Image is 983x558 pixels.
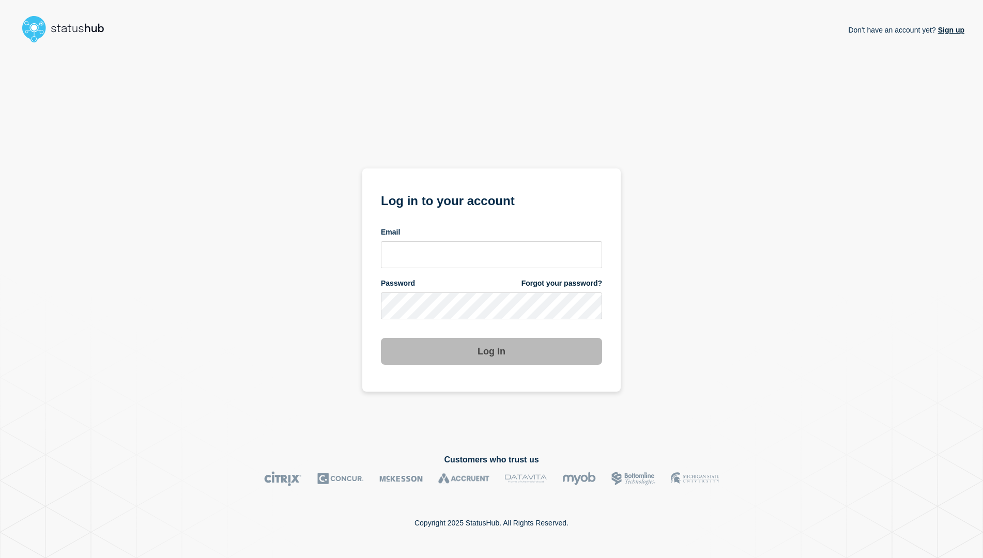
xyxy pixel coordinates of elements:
p: Don't have an account yet? [848,18,964,42]
p: Copyright 2025 StatusHub. All Rights Reserved. [414,519,569,527]
input: password input [381,292,602,319]
img: Accruent logo [438,471,489,486]
img: DataVita logo [505,471,547,486]
h2: Customers who trust us [19,455,964,464]
a: Forgot your password? [521,278,602,288]
img: McKesson logo [379,471,423,486]
input: email input [381,241,602,268]
button: Log in [381,338,602,365]
img: Citrix logo [264,471,302,486]
span: Email [381,227,400,237]
img: MSU logo [671,471,719,486]
img: myob logo [562,471,596,486]
img: StatusHub logo [19,12,117,45]
h1: Log in to your account [381,190,602,209]
a: Sign up [936,26,964,34]
img: Bottomline logo [611,471,655,486]
img: Concur logo [317,471,364,486]
span: Password [381,278,415,288]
